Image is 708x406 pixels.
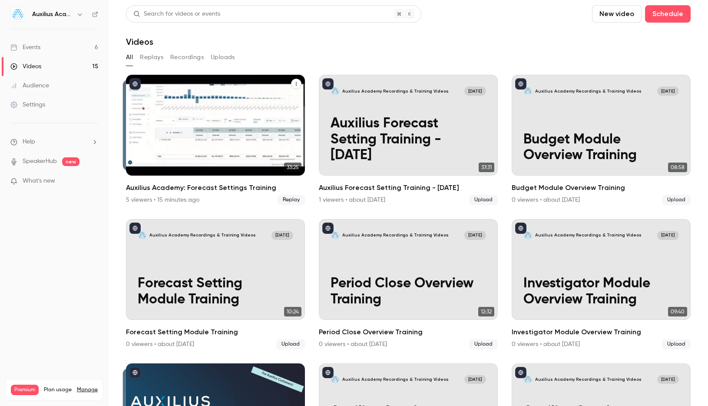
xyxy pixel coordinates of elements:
button: published [129,78,141,90]
li: help-dropdown-opener [10,137,98,146]
p: Auxilius Academy Recordings & Training Videos [342,88,449,94]
p: Investigator Module Overview Training [523,276,678,308]
a: Period Close Overview TrainingAuxilius Academy Recordings & Training Videos[DATE]Period Close Ove... [319,219,498,349]
button: Uploads [211,50,235,64]
span: [DATE] [271,231,293,240]
button: published [515,367,526,378]
button: published [129,223,141,234]
span: new [62,157,79,166]
button: Replays [140,50,163,64]
div: Search for videos or events [133,10,220,19]
li: Budget Module Overview Training [512,75,691,205]
section: Videos [126,5,691,401]
p: Auxilius Academy Recordings & Training Videos [342,376,449,383]
span: Upload [469,339,498,349]
span: [DATE] [464,231,486,240]
a: Investigator Module Overview TrainingAuxilius Academy Recordings & Training Videos[DATE]Investiga... [512,219,691,349]
button: published [322,367,334,378]
button: New video [592,5,642,23]
p: Period Close Overview Training [331,276,486,308]
button: published [322,78,334,90]
h6: Auxilius Academy Recordings & Training Videos [32,10,73,19]
div: 5 viewers • 15 minutes ago [126,196,199,204]
span: Plan usage [44,386,72,393]
li: Auxilius Academy: Forecast Settings Training [126,75,305,205]
span: 33:25 [284,163,301,172]
div: 0 viewers • about [DATE] [126,340,194,349]
p: Forecast Setting Module Training [138,276,293,308]
button: published [129,367,141,378]
li: Forecast Setting Module Training [126,219,305,349]
p: Auxilius Academy Recordings & Training Videos [535,232,642,238]
img: Auxilius Forecast Setting Training - June 2025 [331,87,339,95]
div: 0 viewers • about [DATE] [512,196,580,204]
a: Forecast Setting Module TrainingAuxilius Academy Recordings & Training Videos[DATE]Forecast Setti... [126,219,305,349]
span: 08:58 [668,163,687,172]
p: Auxilius Academy Recordings & Training Videos [535,376,642,383]
span: Upload [662,339,691,349]
div: Settings [10,100,45,109]
div: Videos [10,62,41,71]
li: Auxilius Forecast Setting Training - June 2025 [319,75,498,205]
span: What's new [23,176,55,186]
button: published [322,223,334,234]
a: Budget Module Overview TrainingAuxilius Academy Recordings & Training Videos[DATE]Budget Module O... [512,75,691,205]
span: Replay [278,195,305,205]
span: 10:24 [284,307,301,316]
p: Auxilius Academy Recordings & Training Videos [149,232,256,238]
p: Auxilius Academy Recordings & Training Videos [535,88,642,94]
span: [DATE] [464,375,486,384]
span: Upload [469,195,498,205]
div: Events [10,43,40,52]
img: Auxilius Academy: March 2025 Product Update Training [331,375,339,384]
span: [DATE] [657,375,679,384]
div: 0 viewers • about [DATE] [512,340,580,349]
div: 1 viewers • about [DATE] [319,196,385,204]
span: [DATE] [657,87,679,95]
div: Audience [10,81,49,90]
h2: Investigator Module Overview Training [512,327,691,337]
p: Budget Module Overview Training [523,132,678,164]
span: Upload [276,339,305,349]
h2: Auxilius Forecast Setting Training - [DATE] [319,183,498,193]
img: Budget Module Overview Training [523,87,532,95]
p: Auxilius Academy Recordings & Training Videos [342,232,449,238]
a: Auxilius Forecast Setting Training - June 2025Auxilius Academy Recordings & Training Videos[DATE]... [319,75,498,205]
span: Upload [662,195,691,205]
a: Manage [77,386,98,393]
span: 09:40 [668,307,687,316]
a: SpeakerHub [23,157,57,166]
button: published [515,78,526,90]
span: [DATE] [464,87,486,95]
h2: Auxilius Academy: Forecast Settings Training [126,183,305,193]
div: 0 viewers • about [DATE] [319,340,387,349]
img: Auxilius Academy Recordings & Training Videos [11,7,25,21]
span: Premium [11,385,39,395]
span: 12:32 [478,307,494,316]
button: published [515,223,526,234]
iframe: Noticeable Trigger [88,177,98,185]
span: Help [23,137,35,146]
a: 33:2533:25Auxilius Academy: Forecast Settings Training5 viewers • 15 minutes agoReplay [126,75,305,205]
img: Investigator Module Overview Training [523,231,532,240]
img: Auxilius Academy: October 2024 Product Update Training [523,375,532,384]
span: [DATE] [657,231,679,240]
p: Auxilius Forecast Setting Training - [DATE] [331,116,486,164]
button: Schedule [645,5,691,23]
img: Period Close Overview Training [331,231,339,240]
h2: Forecast Setting Module Training [126,327,305,337]
li: Period Close Overview Training [319,219,498,349]
h1: Videos [126,37,153,47]
button: Recordings [170,50,204,64]
li: Investigator Module Overview Training [512,219,691,349]
button: All [126,50,133,64]
span: 37:31 [479,163,494,172]
h2: Budget Module Overview Training [512,183,691,193]
img: Forecast Setting Module Training [138,231,146,240]
h2: Period Close Overview Training [319,327,498,337]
